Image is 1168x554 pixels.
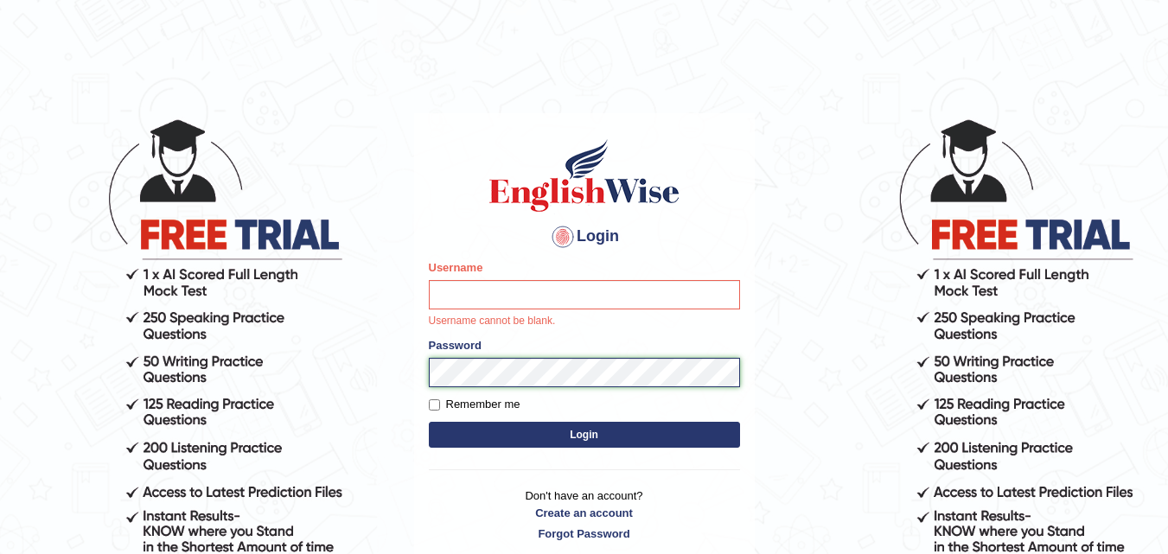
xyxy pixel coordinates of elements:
[429,399,440,411] input: Remember me
[429,223,740,251] h4: Login
[429,487,740,541] p: Don't have an account?
[429,422,740,448] button: Login
[429,314,740,329] p: Username cannot be blank.
[429,259,483,276] label: Username
[429,337,482,353] label: Password
[429,505,740,521] a: Create an account
[486,137,683,214] img: Logo of English Wise sign in for intelligent practice with AI
[429,396,520,413] label: Remember me
[429,525,740,542] a: Forgot Password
